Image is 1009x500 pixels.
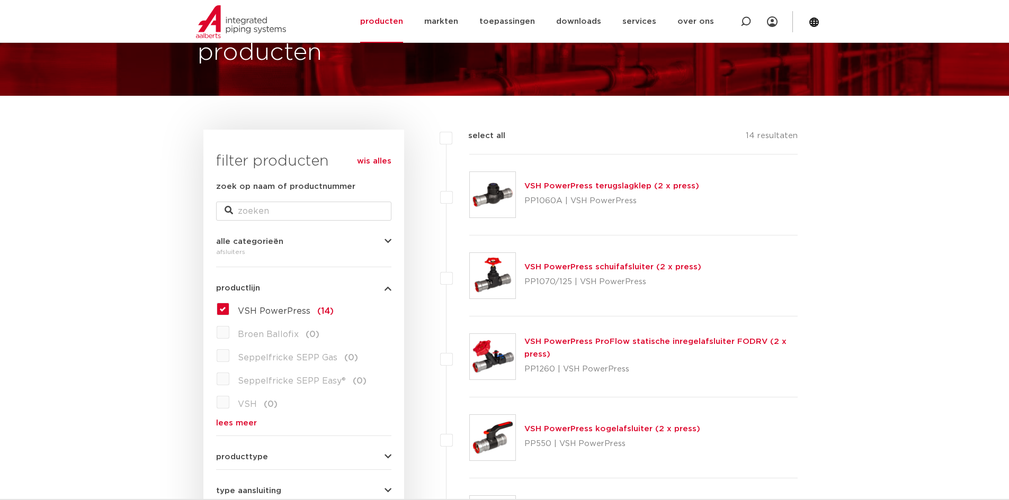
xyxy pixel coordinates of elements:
[524,193,699,210] p: PP1060A | VSH PowerPress
[198,36,322,70] h1: producten
[264,400,278,408] span: (0)
[524,435,700,452] p: PP550 | VSH PowerPress
[238,400,257,408] span: VSH
[216,487,281,495] span: type aansluiting
[746,130,798,146] p: 14 resultaten
[238,377,346,385] span: Seppelfricke SEPP Easy®
[317,307,334,315] span: (14)
[238,307,310,315] span: VSH PowerPress
[470,334,515,379] img: Thumbnail for VSH PowerPress ProFlow statische inregelafsluiter FODRV (2 x press)
[524,338,787,358] a: VSH PowerPress ProFlow statische inregelafsluiter FODRV (2 x press)
[353,377,367,385] span: (0)
[344,353,358,362] span: (0)
[216,453,391,461] button: producttype
[216,238,391,246] button: alle categorieën
[216,246,391,258] div: afsluiters
[216,180,355,193] label: zoek op naam of productnummer
[216,284,391,292] button: productlijn
[524,263,701,271] a: VSH PowerPress schuifafsluiter (2 x press)
[216,151,391,172] h3: filter producten
[524,425,700,433] a: VSH PowerPress kogelafsluiter (2 x press)
[470,253,515,298] img: Thumbnail for VSH PowerPress schuifafsluiter (2 x press)
[216,284,260,292] span: productlijn
[216,419,391,427] a: lees meer
[216,238,283,246] span: alle categorieën
[238,353,337,362] span: Seppelfricke SEPP Gas
[524,361,798,378] p: PP1260 | VSH PowerPress
[452,130,505,142] label: select all
[470,172,515,217] img: Thumbnail for VSH PowerPress terugslagklep (2 x press)
[470,415,515,460] img: Thumbnail for VSH PowerPress kogelafsluiter (2 x press)
[216,453,268,461] span: producttype
[306,330,319,339] span: (0)
[524,274,701,290] p: PP1070/125 | VSH PowerPress
[216,202,391,221] input: zoeken
[524,182,699,190] a: VSH PowerPress terugslagklep (2 x press)
[357,155,391,168] a: wis alles
[216,487,391,495] button: type aansluiting
[238,330,299,339] span: Broen Ballofix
